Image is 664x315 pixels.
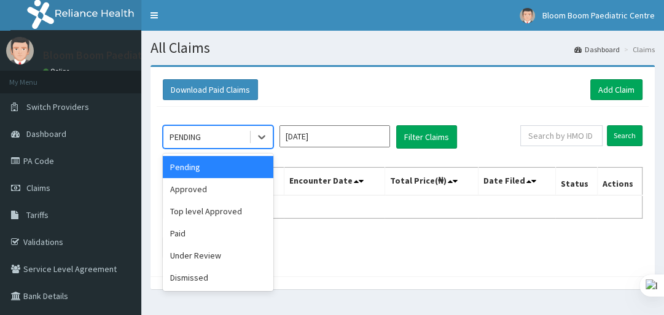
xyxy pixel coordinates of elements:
div: Pending [163,156,273,178]
div: Under Review [163,244,273,266]
span: Bloom Boom Paediatric Centre [542,10,655,21]
li: Claims [621,44,655,55]
h1: All Claims [150,40,655,56]
th: Total Price(₦) [385,168,478,196]
img: User Image [520,8,535,23]
input: Search [607,125,643,146]
span: Dashboard [26,128,66,139]
input: Select Month and Year [279,125,390,147]
th: Actions [597,168,642,196]
button: Download Paid Claims [163,79,258,100]
div: Dismissed [163,266,273,289]
p: Bloom Boom Paediatric Centre [43,50,190,61]
div: Top level Approved [163,200,273,222]
span: Switch Providers [26,101,89,112]
a: Add Claim [590,79,643,100]
button: Filter Claims [396,125,457,149]
span: Tariffs [26,209,49,220]
th: Encounter Date [284,168,385,196]
div: Paid [163,222,273,244]
span: Claims [26,182,50,193]
th: Date Filed [478,168,555,196]
img: User Image [6,37,34,64]
th: Status [555,168,597,196]
a: Dashboard [574,44,620,55]
div: PENDING [170,131,201,143]
input: Search by HMO ID [520,125,603,146]
a: Online [43,67,72,76]
div: Approved [163,178,273,200]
